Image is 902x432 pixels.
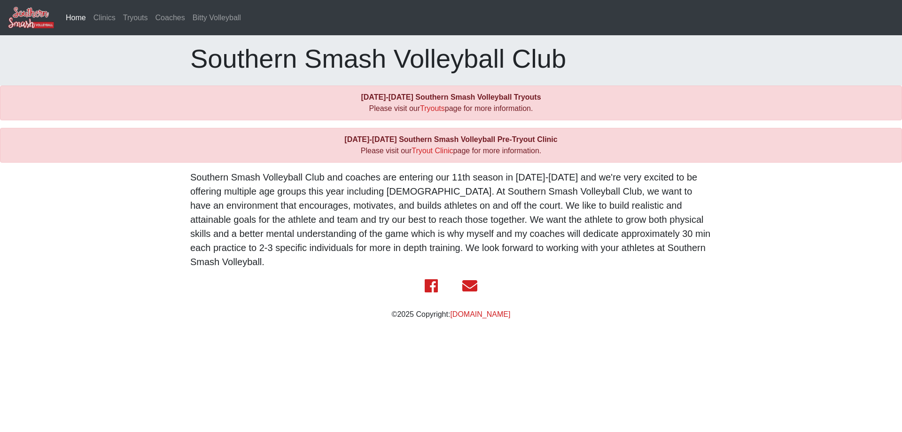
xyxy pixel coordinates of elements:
a: Coaches [152,8,189,27]
img: Southern Smash Volleyball [8,6,54,29]
a: Home [62,8,90,27]
a: [DOMAIN_NAME] [450,310,510,318]
a: Tryouts [420,104,445,112]
h1: Southern Smash Volleyball Club [190,43,712,74]
b: [DATE]-[DATE] Southern Smash Volleyball Tryouts [361,93,541,101]
p: Southern Smash Volleyball Club and coaches are entering our 11th season in [DATE]-[DATE] and we'r... [190,170,712,269]
b: [DATE]-[DATE] Southern Smash Volleyball Pre-Tryout Clinic [344,135,557,143]
a: Clinics [90,8,119,27]
a: Bitty Volleyball [189,8,245,27]
a: Tryout Clinic [412,147,453,155]
a: Tryouts [119,8,152,27]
